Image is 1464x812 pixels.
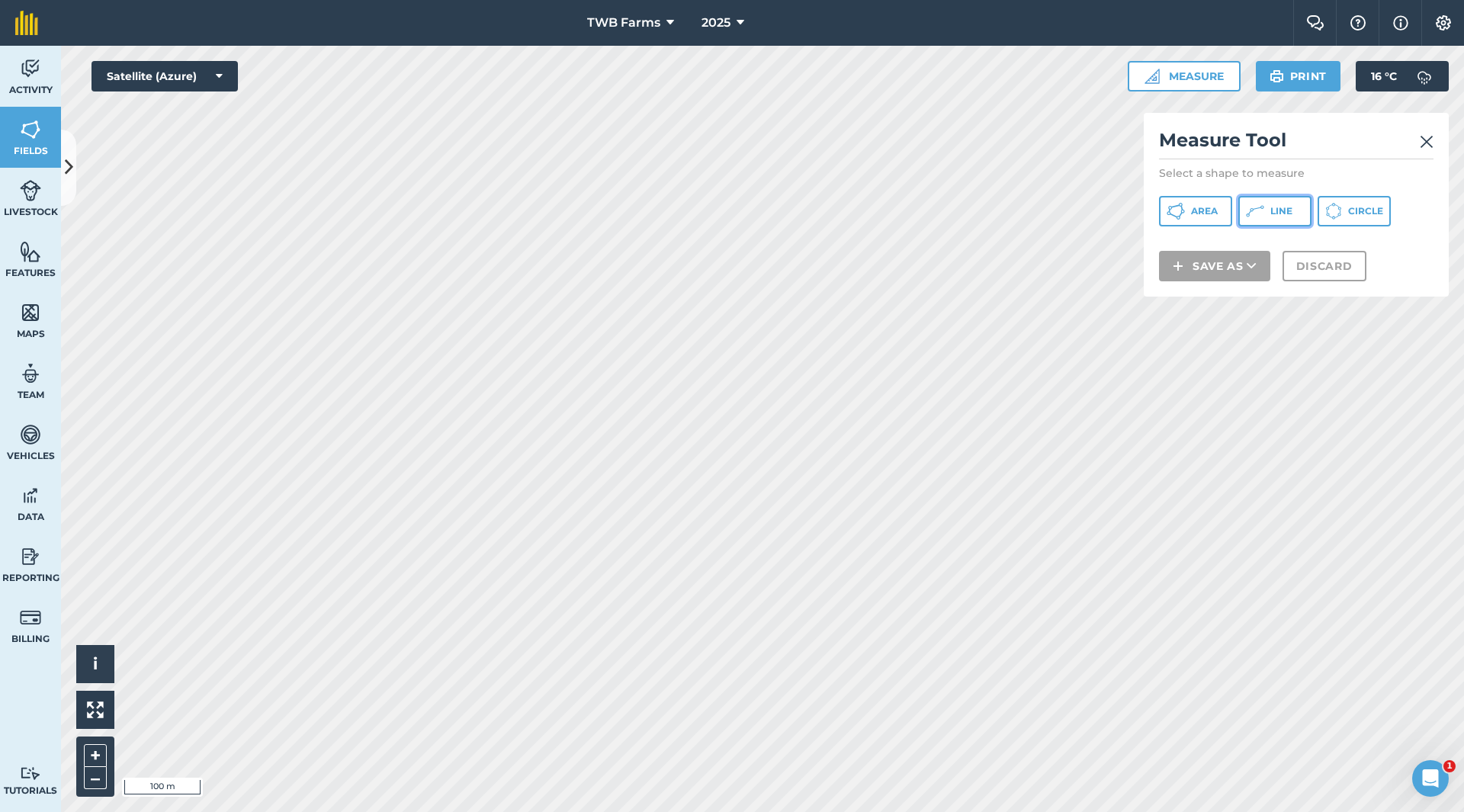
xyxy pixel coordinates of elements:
[1159,251,1270,281] button: Save as
[1145,69,1160,84] img: Ruler icon
[20,606,41,629] img: svg+xml;base64,PD94bWwgdmVyc2lvbj0iMS4wIiBlbmNvZGluZz0idXRmLTgiPz4KPCEtLSBHZW5lcmF0b3I6IEFkb2JlIE...
[20,118,41,141] img: svg+xml;base64,PHN2ZyB4bWxucz0iaHR0cDovL3d3dy53My5vcmcvMjAwMC9zdmciIHdpZHRoPSI1NiIgaGVpZ2h0PSI2MC...
[20,362,41,385] img: svg+xml;base64,PD94bWwgdmVyc2lvbj0iMS4wIiBlbmNvZGluZz0idXRmLTgiPz4KPCEtLSBHZW5lcmF0b3I6IEFkb2JlIE...
[20,545,41,568] img: svg+xml;base64,PD94bWwgdmVyc2lvbj0iMS4wIiBlbmNvZGluZz0idXRmLTgiPz4KPCEtLSBHZW5lcmF0b3I6IEFkb2JlIE...
[20,301,41,324] img: svg+xml;base64,PHN2ZyB4bWxucz0iaHR0cDovL3d3dy53My5vcmcvMjAwMC9zdmciIHdpZHRoPSI1NiIgaGVpZ2h0PSI2MC...
[84,744,107,767] button: +
[1393,14,1408,32] img: svg+xml;base64,PHN2ZyB4bWxucz0iaHR0cDovL3d3dy53My5vcmcvMjAwMC9zdmciIHdpZHRoPSIxNyIgaGVpZ2h0PSIxNy...
[1371,61,1397,91] span: 16 ° C
[20,179,41,202] img: svg+xml;base64,PD94bWwgdmVyc2lvbj0iMS4wIiBlbmNvZGluZz0idXRmLTgiPz4KPCEtLSBHZW5lcmF0b3I6IEFkb2JlIE...
[1270,67,1284,85] img: svg+xml;base64,PHN2ZyB4bWxucz0iaHR0cDovL3d3dy53My5vcmcvMjAwMC9zdmciIHdpZHRoPSIxOSIgaGVpZ2h0PSIyNC...
[1238,196,1311,226] button: Line
[1348,205,1383,217] span: Circle
[1318,196,1391,226] button: Circle
[1356,61,1449,91] button: 16 °C
[1270,205,1292,217] span: Line
[87,701,104,718] img: Four arrows, one pointing top left, one top right, one bottom right and the last bottom left
[1159,165,1433,181] p: Select a shape to measure
[701,14,730,32] span: 2025
[91,61,238,91] button: Satellite (Azure)
[1306,15,1324,30] img: Two speech bubbles overlapping with the left bubble in the forefront
[15,11,38,35] img: fieldmargin Logo
[1128,61,1241,91] button: Measure
[1434,15,1453,30] img: A cog icon
[20,240,41,263] img: svg+xml;base64,PHN2ZyB4bWxucz0iaHR0cDovL3d3dy53My5vcmcvMjAwMC9zdmciIHdpZHRoPSI1NiIgaGVpZ2h0PSI2MC...
[587,14,660,32] span: TWB Farms
[1173,257,1183,275] img: svg+xml;base64,PHN2ZyB4bWxucz0iaHR0cDovL3d3dy53My5vcmcvMjAwMC9zdmciIHdpZHRoPSIxNCIgaGVpZ2h0PSIyNC...
[1256,61,1341,91] button: Print
[1420,133,1433,151] img: svg+xml;base64,PHN2ZyB4bWxucz0iaHR0cDovL3d3dy53My5vcmcvMjAwMC9zdmciIHdpZHRoPSIyMiIgaGVpZ2h0PSIzMC...
[1409,61,1440,91] img: svg+xml;base64,PD94bWwgdmVyc2lvbj0iMS4wIiBlbmNvZGluZz0idXRmLTgiPz4KPCEtLSBHZW5lcmF0b3I6IEFkb2JlIE...
[1191,205,1218,217] span: Area
[1283,251,1366,281] button: Discard
[76,645,114,683] button: i
[84,767,107,789] button: –
[20,423,41,446] img: svg+xml;base64,PD94bWwgdmVyc2lvbj0iMS4wIiBlbmNvZGluZz0idXRmLTgiPz4KPCEtLSBHZW5lcmF0b3I6IEFkb2JlIE...
[20,766,41,781] img: svg+xml;base64,PD94bWwgdmVyc2lvbj0iMS4wIiBlbmNvZGluZz0idXRmLTgiPz4KPCEtLSBHZW5lcmF0b3I6IEFkb2JlIE...
[1349,15,1367,30] img: A question mark icon
[1412,760,1449,797] iframe: Intercom live chat
[20,57,41,80] img: svg+xml;base64,PD94bWwgdmVyc2lvbj0iMS4wIiBlbmNvZGluZz0idXRmLTgiPz4KPCEtLSBHZW5lcmF0b3I6IEFkb2JlIE...
[20,484,41,507] img: svg+xml;base64,PD94bWwgdmVyc2lvbj0iMS4wIiBlbmNvZGluZz0idXRmLTgiPz4KPCEtLSBHZW5lcmF0b3I6IEFkb2JlIE...
[93,654,98,673] span: i
[1443,760,1456,772] span: 1
[1159,196,1232,226] button: Area
[1159,128,1433,159] h2: Measure Tool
